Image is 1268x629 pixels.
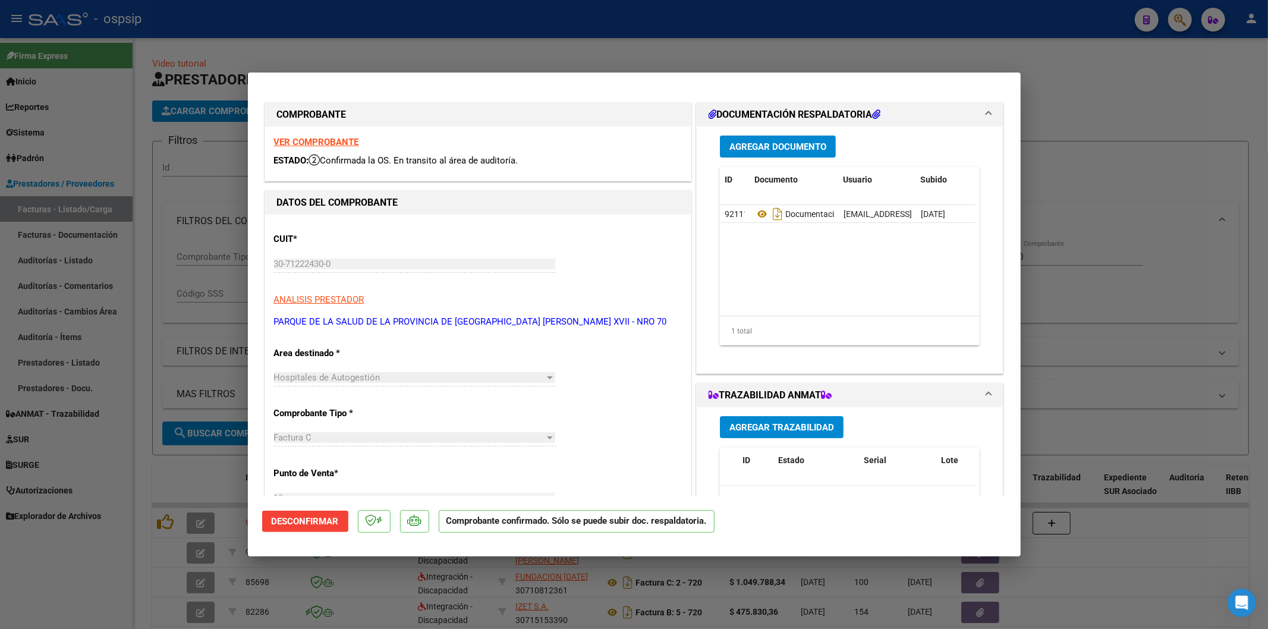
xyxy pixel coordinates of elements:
mat-expansion-panel-header: DOCUMENTACIÓN RESPALDATORIA [697,103,1003,127]
span: [DATE] [921,209,945,219]
a: VER COMPROBANTE [274,137,359,147]
datatable-header-cell: Lote [937,448,987,487]
button: Desconfirmar [262,511,348,532]
strong: DATOS DEL COMPROBANTE [277,197,398,208]
span: ID [742,455,750,465]
span: Estado [778,455,804,465]
span: Subido [921,175,948,184]
strong: COMPROBANTE [277,109,347,120]
datatable-header-cell: Serial [860,448,937,487]
i: Descargar documento [770,205,785,224]
span: Desconfirmar [272,516,339,527]
span: 92111 [725,209,748,219]
h1: TRAZABILIDAD ANMAT [709,388,832,402]
span: Lote [942,455,959,465]
h1: DOCUMENTACIÓN RESPALDATORIA [709,108,881,122]
p: Area destinado * [274,347,397,360]
span: Agregar Documento [729,141,826,152]
div: DOCUMENTACIÓN RESPALDATORIA [697,127,1003,373]
datatable-header-cell: ID [720,167,750,193]
span: Agregar Trazabilidad [729,422,834,433]
div: 1 total [720,316,980,346]
p: CUIT [274,232,397,246]
div: No data to display [720,486,976,515]
span: Documento [754,175,798,184]
p: Punto de Venta [274,467,397,480]
p: Comprobante Tipo * [274,407,397,420]
p: Comprobante confirmado. Sólo se puede subir doc. respaldatoria. [439,510,715,533]
datatable-header-cell: Documento [750,167,839,193]
p: PARQUE DE LA SALUD DE LA PROVINCIA DE [GEOGRAPHIC_DATA] [PERSON_NAME] XVII - NRO 70 [274,315,682,329]
datatable-header-cell: Estado [773,448,860,487]
span: [EMAIL_ADDRESS][DOMAIN_NAME] - PARQUE DE LA SALUD DE LA PROV DE MISIONES "[PERSON_NAME]" - [844,209,1238,219]
datatable-header-cell: ID [738,448,773,487]
button: Agregar Trazabilidad [720,416,844,438]
span: Factura C [274,432,312,443]
span: Hospitales de Autogestión [274,372,380,383]
span: Serial [864,455,887,465]
span: ID [725,175,732,184]
span: ESTADO: [274,155,309,166]
span: Usuario [844,175,873,184]
mat-expansion-panel-header: TRAZABILIDAD ANMAT [697,383,1003,407]
span: ANALISIS PRESTADOR [274,294,364,305]
span: Confirmada la OS. En transito al área de auditoría. [309,155,518,166]
datatable-header-cell: Usuario [839,167,916,193]
span: Documentacion Respaldatoria Id 90026 [754,209,932,219]
datatable-header-cell: Subido [916,167,976,193]
button: Agregar Documento [720,136,836,158]
iframe: Intercom live chat [1228,589,1256,617]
